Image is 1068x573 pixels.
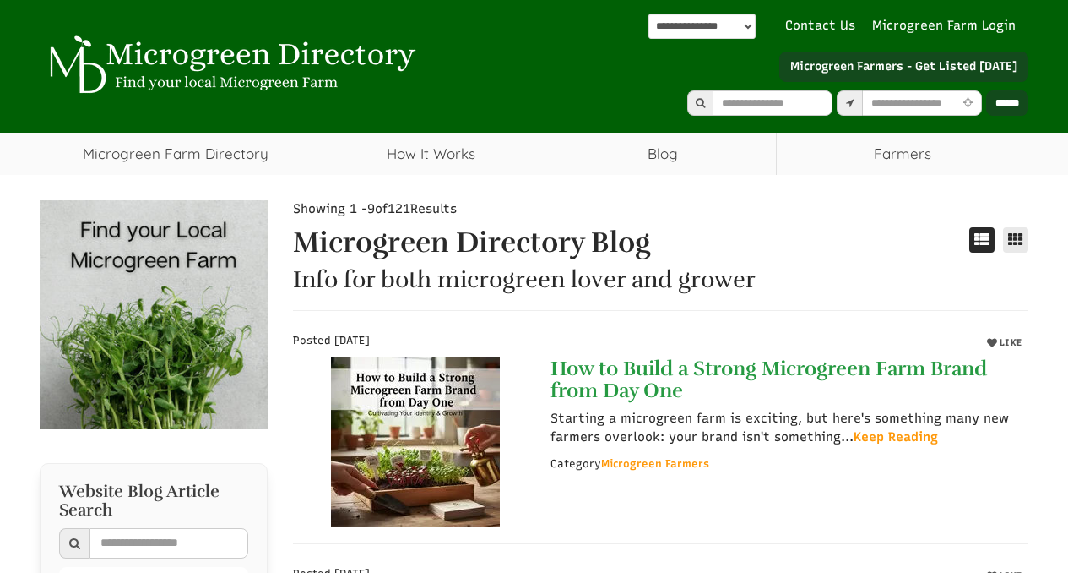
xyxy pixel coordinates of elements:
img: Microgreen Directory [40,35,420,95]
a: How It Works [312,133,550,175]
span: LIKE [997,337,1022,348]
div: Powered by [648,14,756,39]
button: LIKE [981,333,1028,353]
a: Microgreen Farm Directory [40,133,312,175]
span: Farmers [777,133,1029,175]
img: Banner Ad [40,200,268,428]
select: Language Translate Widget [648,14,756,39]
span: 9 [367,201,375,216]
a: Contact Us [777,17,864,35]
a: Blog [550,133,776,175]
a: Keep Reading [854,428,938,446]
div: Showing 1 - of Results [293,200,538,218]
a: How to Build a Strong Microgreen Farm Brand from Day One [550,357,1016,402]
i: Use Current Location [959,98,977,109]
h2: Website Blog Article Search [59,483,248,520]
a: Microgreen Farmers [601,457,709,470]
span: Posted [DATE] [293,334,370,347]
h2: Info for both microgreen lover and grower [293,267,906,293]
a: Microgreen Farm Login [872,17,1024,35]
div: Category [550,456,709,472]
p: Starting a microgreen farm is exciting, but here's something many new farmers overlook: your bran... [550,410,1016,446]
a: How to Build a Strong Microgreen Farm Brand from Day One [293,357,538,527]
img: How to Build a Strong Microgreen Farm Brand from Day One [331,357,500,527]
h1: Microgreen Directory Blog [293,227,906,259]
span: 121 [388,201,410,216]
a: Microgreen Farmers - Get Listed [DATE] [779,52,1028,82]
